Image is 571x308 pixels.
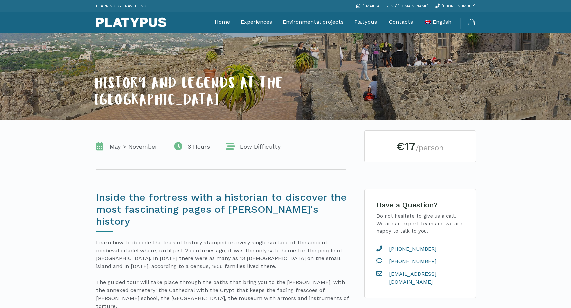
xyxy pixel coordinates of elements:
p: LEARNING BY TRAVELLING [96,2,146,10]
span: [EMAIL_ADDRESS][DOMAIN_NAME] [362,4,429,8]
a: [EMAIL_ADDRESS][DOMAIN_NAME] [356,4,429,8]
p: Do not hesitate to give us a call. We are an expert team and we are happy to talk to you. [376,212,464,235]
a: Platypus [354,14,377,30]
span: [EMAIL_ADDRESS][DOMAIN_NAME] [384,270,466,286]
a: [PHONE_NUMBER] [376,257,466,265]
span: HISTORY AND LEGENDS AT THE [GEOGRAPHIC_DATA] [94,77,283,110]
a: Experiences [241,14,272,30]
span: Inside the fortress with a historian to discover the most fascinating pages of [PERSON_NAME]'s hi... [96,191,347,227]
span: English [433,19,451,25]
span: May > November [106,143,157,151]
a: Contacts [389,19,413,25]
a: Home [215,14,230,30]
span: [PHONE_NUMBER] [384,257,436,265]
a: [PHONE_NUMBER] [435,4,475,8]
h2: €17 [375,141,466,152]
span: Low Difficulty [237,143,281,151]
small: /person [416,143,444,152]
span: Have a Question? [376,201,438,209]
span: [PHONE_NUMBER] [442,4,475,8]
img: Platypus [96,17,166,27]
a: Environmental projects [283,14,344,30]
a: English [425,14,451,30]
a: [EMAIL_ADDRESS][DOMAIN_NAME] [376,270,466,286]
a: [PHONE_NUMBER] [376,245,466,253]
span: [PHONE_NUMBER] [384,245,436,253]
span: 3 Hours [184,143,210,151]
